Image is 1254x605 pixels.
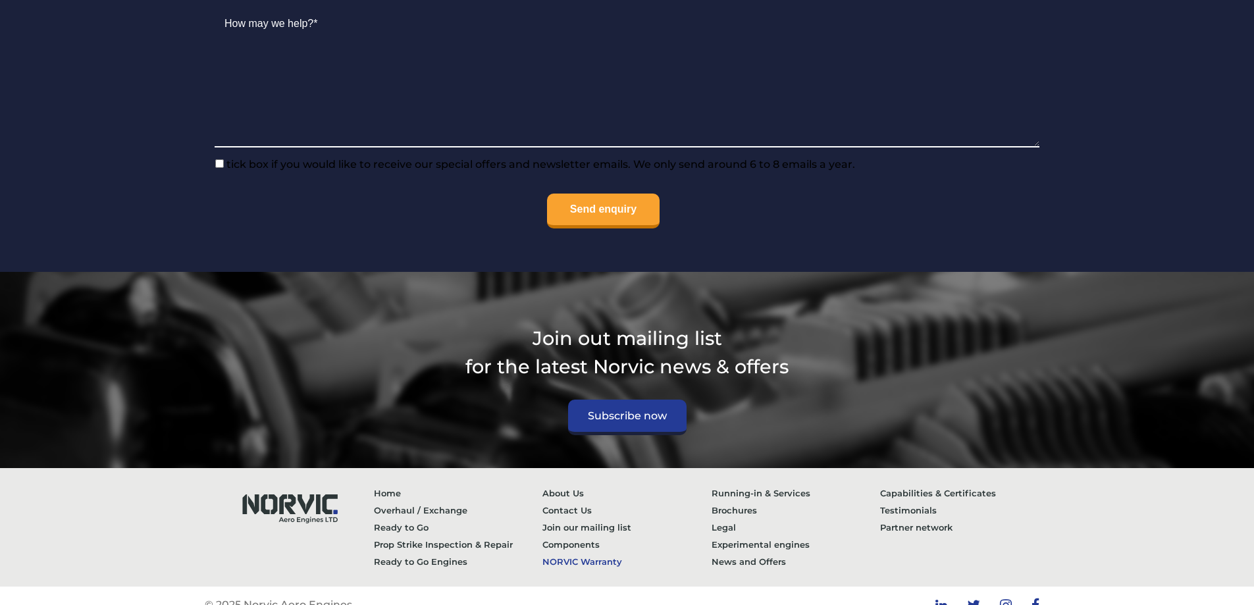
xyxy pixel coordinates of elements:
a: Ready to Go [374,519,543,536]
a: Subscribe now [568,400,687,435]
a: Contact Us [542,502,712,519]
a: Overhaul / Exchange [374,502,543,519]
a: Running-in & Services [712,485,881,502]
a: News and Offers [712,553,881,570]
p: Join out mailing list for the latest Norvic news & offers [205,324,1049,381]
a: Experimental engines [712,536,881,553]
a: Brochures [712,502,881,519]
a: Join our mailing list [542,519,712,536]
a: Legal [712,519,881,536]
input: tick box if you would like to receive our special offers and newsletter emails. We only send arou... [215,159,224,168]
a: Capabilities & Certificates [880,485,1049,502]
a: Prop Strike Inspection & Repair [374,536,543,553]
a: Partner network [880,519,1049,536]
span: tick box if you would like to receive our special offers and newsletter emails. We only send arou... [224,158,855,171]
input: Send enquiry [547,194,660,228]
a: About Us [542,485,712,502]
a: NORVIC Warranty [542,553,712,570]
a: Components [542,536,712,553]
img: Norvic Aero Engines logo [230,485,348,529]
a: Testimonials [880,502,1049,519]
a: Home [374,485,543,502]
a: Ready to Go Engines [374,553,543,570]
